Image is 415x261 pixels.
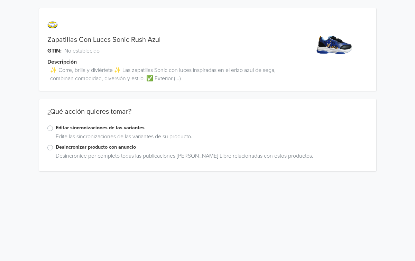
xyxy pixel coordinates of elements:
[39,108,376,124] div: ¿Qué acción quieres tomar?
[53,152,368,163] div: Desincronice por completo todas las publicaciones [PERSON_NAME] Libre relacionadas con estos prod...
[50,66,300,83] span: ✨ Corre, brilla y diviértete ✨ Las zapatillas Sonic con luces inspiradas en el erizo azul de sega...
[64,47,100,55] span: No establecido
[47,47,62,55] span: GTIN:
[47,36,161,44] a: Zapatillas Con Luces Sonic Rush Azul
[56,124,368,132] label: Editar sincronizaciones de las variantes
[308,22,360,74] img: product_image
[53,132,368,143] div: Edite las sincronizaciones de las variantes de su producto.
[56,143,368,151] label: Desincronizar producto con anuncio
[47,58,77,66] span: Descripción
